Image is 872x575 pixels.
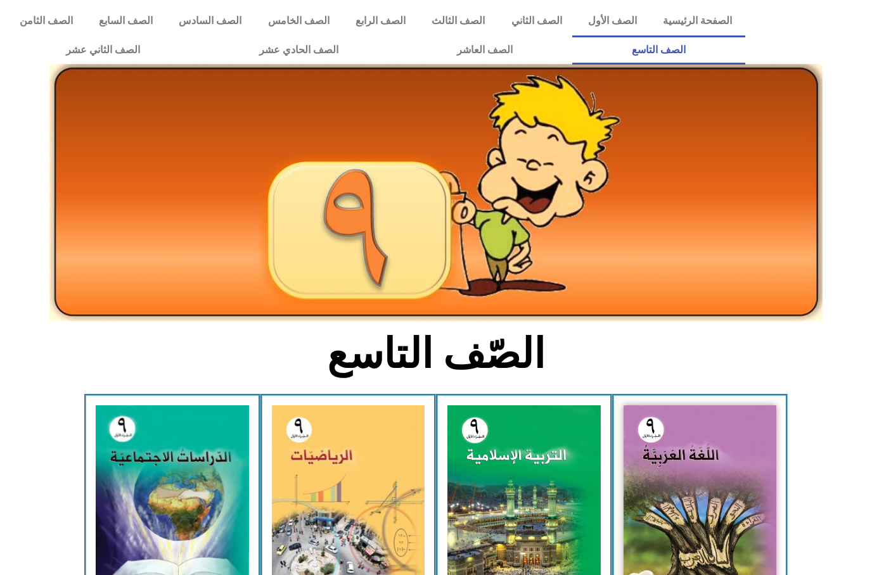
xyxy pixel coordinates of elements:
[498,6,575,35] a: الصف الثاني
[6,6,86,35] a: الصف الثامن
[575,6,650,35] a: الصف الأول
[398,35,573,65] a: الصف العاشر
[572,35,745,65] a: الصف التاسع
[200,35,398,65] a: الصف الحادي عشر
[650,6,745,35] a: الصفحة الرئيسية
[255,6,342,35] a: الصف الخامس
[86,6,165,35] a: الصف السابع
[342,6,418,35] a: الصف الرابع
[419,6,498,35] a: الصف الثالث
[227,329,646,379] h2: الصّف التاسع
[166,6,255,35] a: الصف السادس
[6,35,200,65] a: الصف الثاني عشر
